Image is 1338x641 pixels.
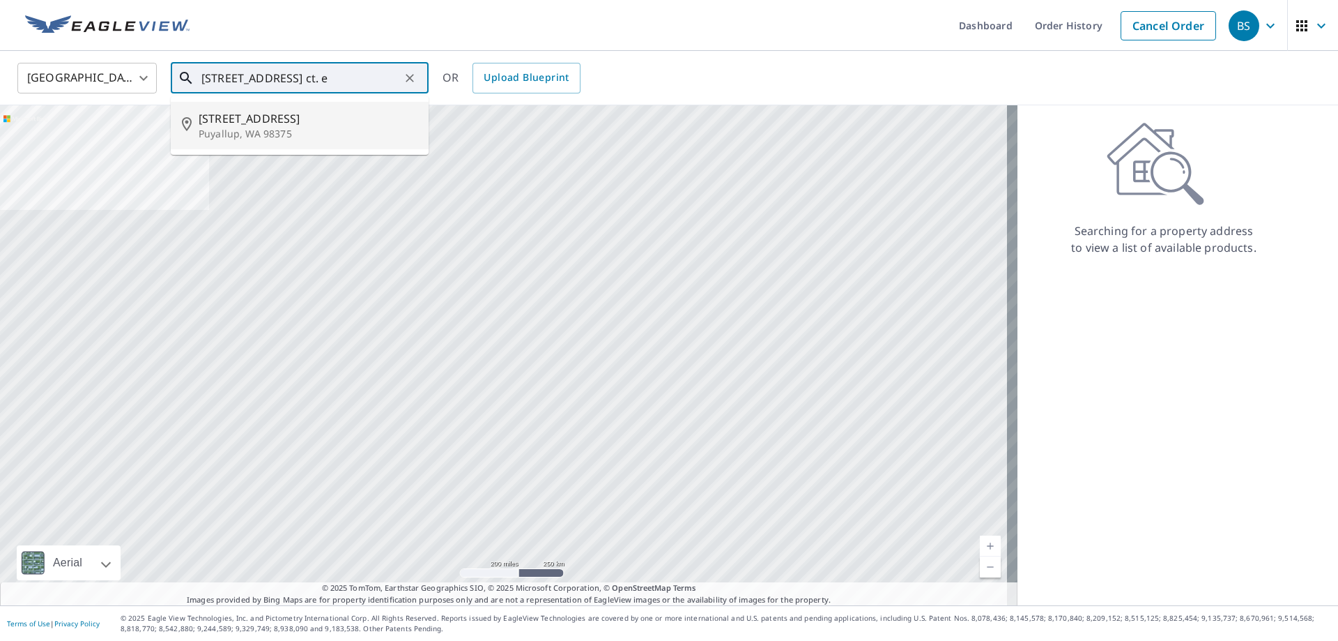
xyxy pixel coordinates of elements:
a: Current Level 5, Zoom In [980,536,1001,557]
a: Privacy Policy [54,619,100,628]
p: | [7,619,100,628]
a: Upload Blueprint [472,63,580,93]
button: Clear [400,68,420,88]
div: OR [443,63,580,93]
p: Searching for a property address to view a list of available products. [1070,223,1257,256]
a: Current Level 5, Zoom Out [980,557,1001,578]
span: © 2025 TomTom, Earthstar Geographics SIO, © 2025 Microsoft Corporation, © [322,582,696,594]
div: Aerial [49,545,86,580]
div: [GEOGRAPHIC_DATA] [17,59,157,98]
div: BS [1229,10,1259,41]
a: Cancel Order [1121,11,1216,40]
a: OpenStreetMap [612,582,670,593]
p: Puyallup, WA 98375 [199,127,417,141]
a: Terms of Use [7,619,50,628]
div: Aerial [17,545,121,580]
span: [STREET_ADDRESS] [199,110,417,127]
span: Upload Blueprint [484,69,569,86]
input: Search by address or latitude-longitude [201,59,400,98]
p: © 2025 Eagle View Technologies, Inc. and Pictometry International Corp. All Rights Reserved. Repo... [121,613,1331,634]
img: EV Logo [25,15,190,36]
a: Terms [673,582,696,593]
